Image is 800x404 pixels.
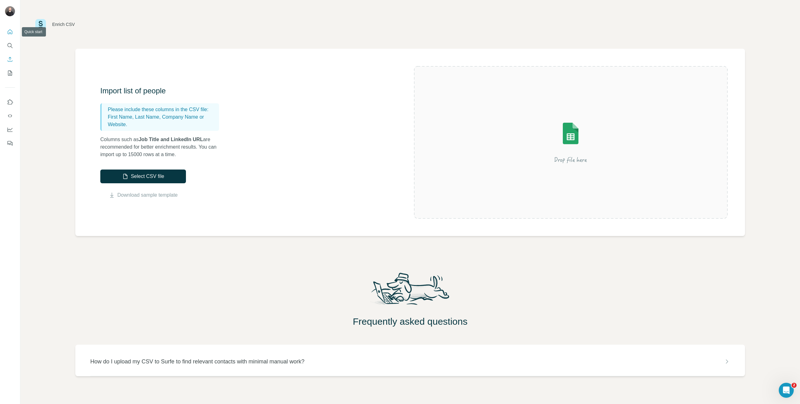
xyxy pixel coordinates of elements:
button: My lists [5,67,15,79]
h3: Import list of people [100,86,225,96]
button: Dashboard [5,124,15,135]
h2: Frequently asked questions [20,316,800,327]
img: Surfe Logo [35,19,46,30]
button: Quick start [5,26,15,37]
img: Surfe Illustration - Drop file here or select below [514,105,627,180]
button: Enrich CSV [5,54,15,65]
img: Surfe Mascot Illustration [365,271,455,311]
p: How do I upload my CSV to Surfe to find relevant contacts with minimal manual work? [90,357,304,366]
button: Feedback [5,138,15,149]
div: Enrich CSV [52,21,75,27]
button: Select CSV file [100,170,186,183]
p: Please include these columns in the CSV file: [108,106,217,113]
iframe: Intercom live chat [779,383,794,398]
button: Download sample template [100,191,186,199]
button: Search [5,40,15,51]
button: Use Surfe on LinkedIn [5,96,15,108]
p: First Name, Last Name, Company Name or Website. [108,113,217,128]
img: Avatar [5,6,15,16]
button: Use Surfe API [5,110,15,121]
p: Columns such as are recommended for better enrichment results. You can import up to 15000 rows at... [100,136,225,158]
a: Download sample template [117,191,178,199]
span: 2 [792,383,797,388]
span: Job Title and LinkedIn URL [139,137,203,142]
